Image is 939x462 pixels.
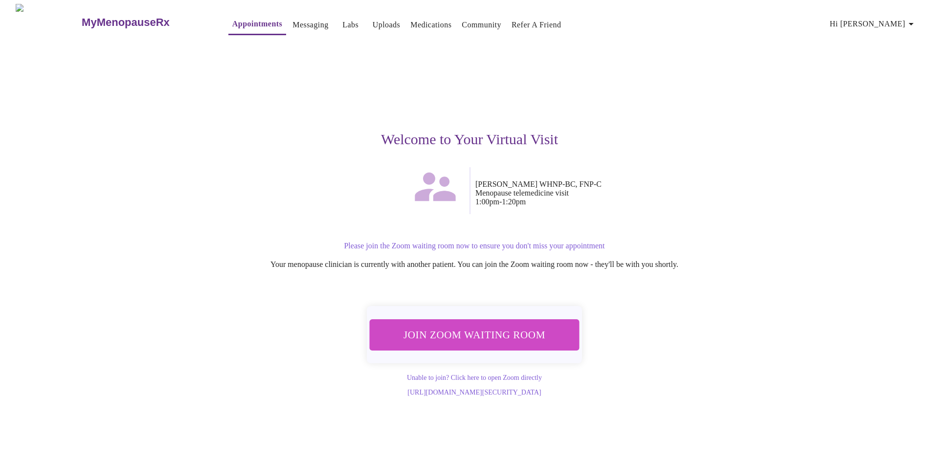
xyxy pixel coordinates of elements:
[178,242,771,250] p: Please join the Zoom waiting room now to ensure you don't miss your appointment
[382,326,566,344] span: Join Zoom Waiting Room
[410,18,451,32] a: Medications
[830,17,917,31] span: Hi [PERSON_NAME]
[508,15,565,35] button: Refer a Friend
[178,260,771,269] p: Your menopause clinician is currently with another patient. You can join the Zoom waiting room no...
[342,18,358,32] a: Labs
[82,16,170,29] h3: MyMenopauseRx
[370,319,580,350] button: Join Zoom Waiting Room
[228,14,286,35] button: Appointments
[407,374,542,381] a: Unable to join? Click here to open Zoom directly
[475,180,771,206] p: [PERSON_NAME] WHNP-BC, FNP-C Menopause telemedicine visit 1:00pm - 1:20pm
[81,5,209,40] a: MyMenopauseRx
[369,15,404,35] button: Uploads
[462,18,501,32] a: Community
[292,18,328,32] a: Messaging
[232,17,282,31] a: Appointments
[407,389,541,396] a: [URL][DOMAIN_NAME][SECURITY_DATA]
[826,14,921,34] button: Hi [PERSON_NAME]
[406,15,455,35] button: Medications
[335,15,366,35] button: Labs
[458,15,505,35] button: Community
[373,18,401,32] a: Uploads
[289,15,332,35] button: Messaging
[16,4,81,41] img: MyMenopauseRx Logo
[168,131,771,148] h3: Welcome to Your Virtual Visit
[512,18,561,32] a: Refer a Friend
